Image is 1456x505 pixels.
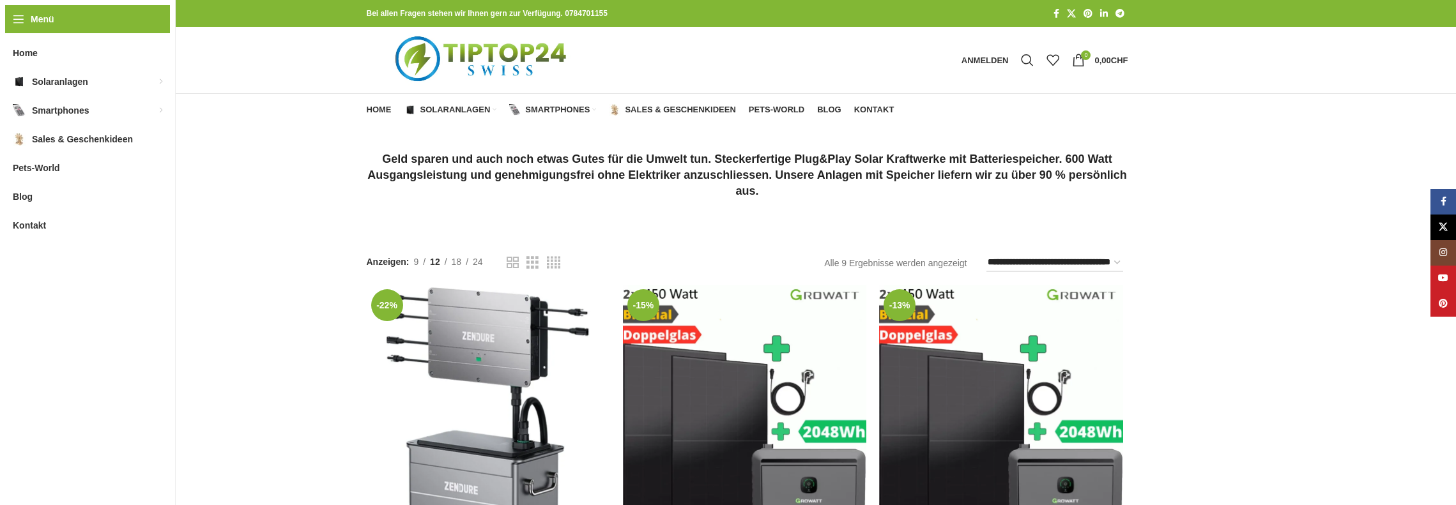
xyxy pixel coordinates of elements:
span: Sales & Geschenkideen [32,128,133,151]
div: Meine Wunschliste [1040,47,1066,73]
span: -22% [371,289,403,321]
bdi: 0,00 [1094,56,1128,65]
span: -13% [884,289,916,321]
span: CHF [1111,56,1128,65]
span: 18 [452,257,462,267]
a: Blog [817,97,841,123]
a: Facebook Social Link [1430,189,1456,215]
span: Smartphones [32,99,89,122]
span: Blog [13,185,33,208]
div: Hauptnavigation [360,97,901,123]
a: Anmelden [955,47,1015,73]
span: Kontakt [13,214,46,237]
img: Smartphones [509,104,521,116]
a: 0 0,00CHF [1066,47,1134,73]
a: Pinterest Social Link [1080,5,1096,22]
img: Solaranlagen [404,104,416,116]
a: Suche [1015,47,1040,73]
span: Pets-World [749,105,804,115]
span: Menü [31,12,54,26]
span: 0 [1081,50,1091,60]
span: -15% [627,289,659,321]
img: Tiptop24 Nachhaltige & Faire Produkte [367,27,599,93]
a: LinkedIn Social Link [1096,5,1112,22]
a: Kontakt [854,97,894,123]
img: Sales & Geschenkideen [609,104,620,116]
a: Rasteransicht 3 [526,255,539,271]
a: Logo der Website [367,54,599,64]
span: Home [13,41,38,64]
span: Solaranlagen [420,105,491,115]
a: X Social Link [1430,215,1456,240]
a: Pets-World [749,97,804,123]
a: Facebook Social Link [1050,5,1063,22]
span: Smartphones [525,105,590,115]
a: Solaranlagen [404,97,497,123]
img: Solaranlagen [13,75,26,88]
a: 9 [409,255,423,269]
a: 18 [447,255,466,269]
a: Smartphones [509,97,596,123]
p: Alle 9 Ergebnisse werden angezeigt [824,256,967,270]
span: Solaranlagen [32,70,88,93]
a: YouTube Social Link [1430,266,1456,291]
a: Sales & Geschenkideen [609,97,735,123]
a: 24 [468,255,487,269]
span: Kontakt [854,105,894,115]
strong: Bei allen Fragen stehen wir Ihnen gern zur Verfügung. 0784701155 [367,9,608,18]
span: 24 [473,257,483,267]
span: Home [367,105,392,115]
span: Blog [817,105,841,115]
span: Sales & Geschenkideen [625,105,735,115]
img: Sales & Geschenkideen [13,133,26,146]
span: Pets-World [13,156,60,179]
select: Shop-Reihenfolge [986,253,1123,272]
span: 9 [413,257,418,267]
a: X Social Link [1063,5,1080,22]
strong: Geld sparen und auch noch etwas Gutes für die Umwelt tun. Steckerfertige Plug&Play Solar Kraftwer... [367,153,1127,197]
a: Instagram Social Link [1430,240,1456,266]
span: 12 [430,257,440,267]
span: Anmelden [962,56,1009,64]
a: 12 [425,255,445,269]
span: Anzeigen [367,255,410,269]
a: Rasteransicht 2 [507,255,519,271]
img: Smartphones [13,104,26,117]
a: Telegram Social Link [1112,5,1128,22]
a: Rasteransicht 4 [547,255,560,271]
a: Home [367,97,392,123]
a: Pinterest Social Link [1430,291,1456,317]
